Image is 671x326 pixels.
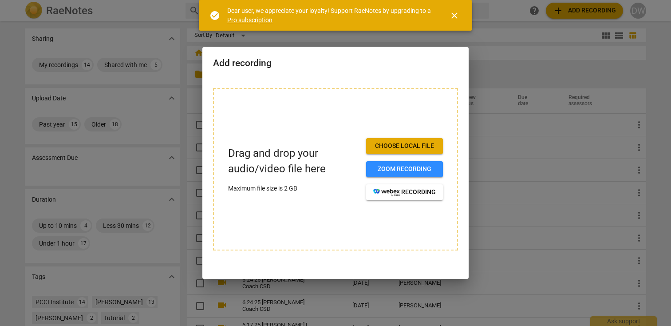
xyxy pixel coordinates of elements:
p: Maximum file size is 2 GB [228,184,359,193]
h2: Add recording [213,58,458,69]
div: Dear user, we appreciate your loyalty! Support RaeNotes by upgrading to a [227,6,433,24]
button: recording [366,184,443,200]
span: close [449,10,460,21]
button: Close [444,5,465,26]
span: check_circle [209,10,220,21]
a: Pro subscription [227,16,272,24]
button: Choose local file [366,138,443,154]
span: recording [373,188,436,197]
span: Zoom recording [373,165,436,174]
p: Drag and drop your audio/video file here [228,146,359,177]
button: Zoom recording [366,161,443,177]
span: Choose local file [373,142,436,151]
